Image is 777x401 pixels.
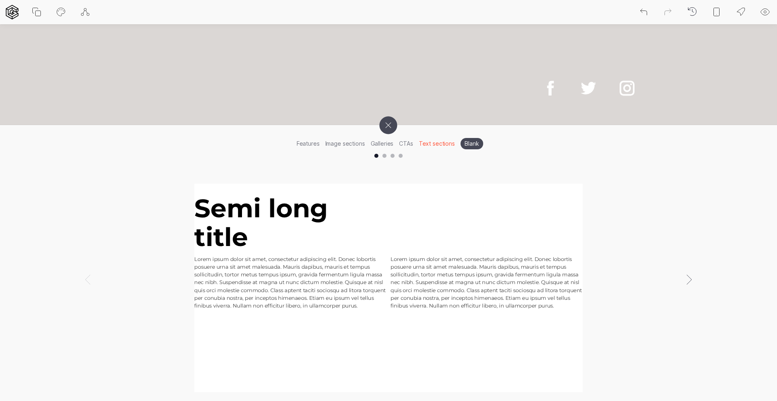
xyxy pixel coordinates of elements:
li: CTAs [396,137,416,150]
h1: Semi long title [194,194,386,251]
li: Features [294,137,323,150]
a: twitter [571,70,607,106]
li: Blank [461,138,483,149]
a: facebook [532,70,569,106]
li: Galleries [368,137,397,150]
p: Lorem ipsum dolor sit amet, consectetur adipiscing elit. Donec lobortis posuere urna sit amet mal... [391,255,583,310]
p: Lorem ipsum dolor sit amet, consectetur adipiscing elit. Donec lobortis posuere urna sit amet mal... [194,255,386,310]
div: Backups [687,6,697,18]
li: Text sections [416,137,458,150]
li: Image sections [323,137,368,150]
a: instagram [609,70,645,106]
